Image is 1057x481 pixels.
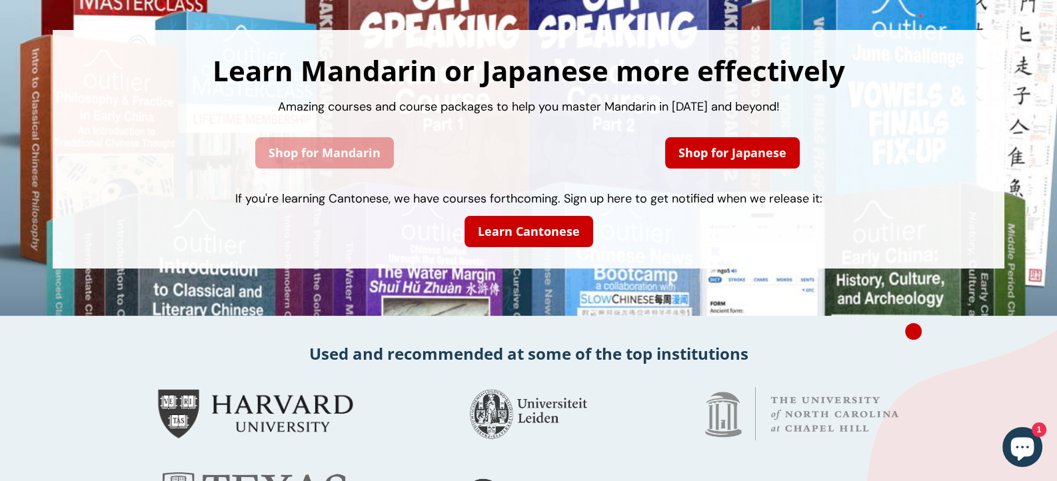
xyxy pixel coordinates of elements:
inbox-online-store-chat: Shopify online store chat [998,427,1046,470]
h1: Learn Mandarin or Japanese more effectively [66,57,991,85]
span: Amazing courses and course packages to help you master Mandarin in [DATE] and beyond! [278,99,780,115]
a: Shop for Japanese [665,137,800,169]
a: Shop for Mandarin [255,137,394,169]
a: Learn Cantonese [465,216,593,247]
span: If you're learning Cantonese, we have courses forthcoming. Sign up here to get notified when we r... [235,191,822,207]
